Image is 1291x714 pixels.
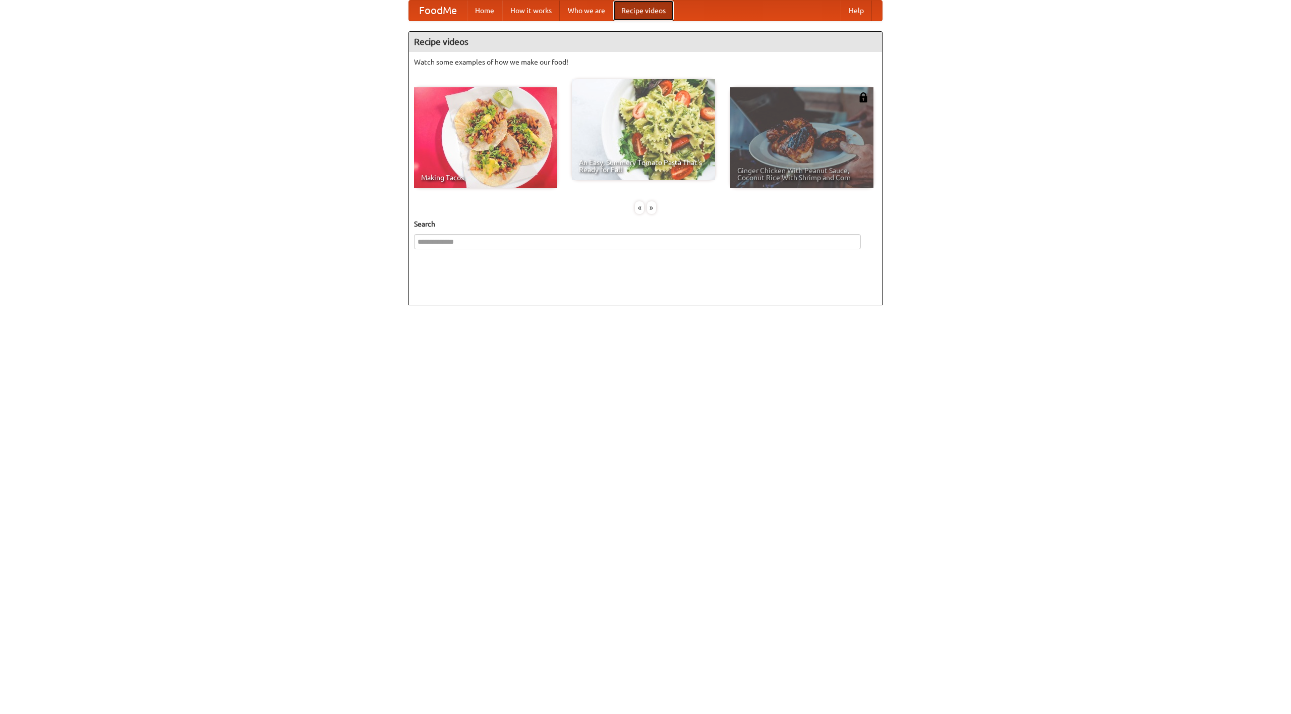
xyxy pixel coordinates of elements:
span: An Easy, Summery Tomato Pasta That's Ready for Fall [579,159,708,173]
img: 483408.png [858,92,868,102]
h5: Search [414,219,877,229]
h4: Recipe videos [409,32,882,52]
div: « [635,201,644,214]
a: How it works [502,1,560,21]
a: Recipe videos [613,1,674,21]
a: Making Tacos [414,87,557,188]
a: Who we are [560,1,613,21]
a: FoodMe [409,1,467,21]
a: Home [467,1,502,21]
a: Help [841,1,872,21]
p: Watch some examples of how we make our food! [414,57,877,67]
a: An Easy, Summery Tomato Pasta That's Ready for Fall [572,79,715,180]
span: Making Tacos [421,174,550,181]
div: » [647,201,656,214]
